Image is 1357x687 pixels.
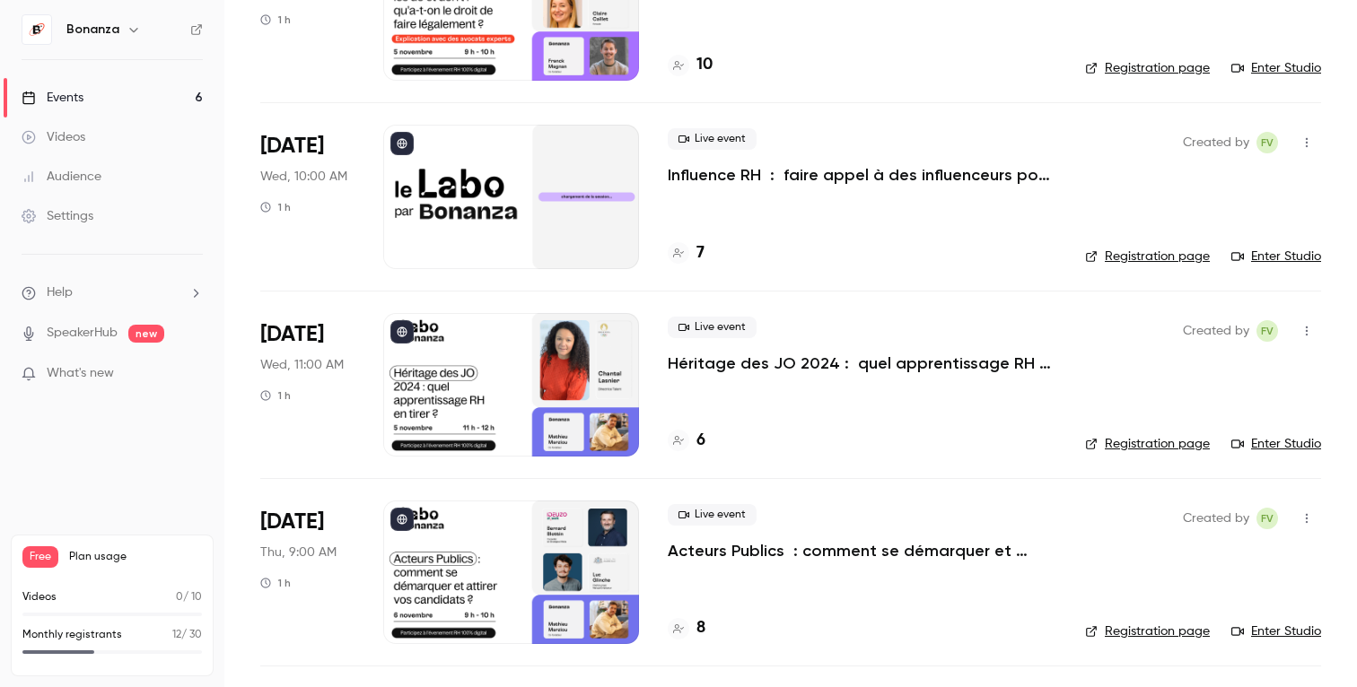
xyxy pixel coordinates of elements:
span: Free [22,546,58,568]
a: Héritage des JO 2024 : quel apprentissage RH en tirer ? [668,352,1056,374]
span: Fabio Vilarinho [1256,508,1278,529]
span: FV [1261,132,1274,153]
span: [DATE] [260,320,324,349]
div: Nov 5 Wed, 10:00 AM (Europe/Paris) [260,125,355,268]
div: Nov 6 Thu, 9:00 AM (Europe/Paris) [260,500,355,644]
span: 12 [172,630,181,640]
div: 1 h [260,388,291,403]
div: Nov 5 Wed, 11:00 AM (Europe/Paris) [260,313,355,457]
a: Registration page [1085,59,1210,77]
span: Fabio Vilarinho [1256,132,1278,153]
div: Settings [22,207,93,225]
div: Events [22,89,83,107]
span: [DATE] [260,132,324,161]
a: Registration page [1085,622,1210,640]
a: SpeakerHub [47,324,118,343]
p: Videos [22,589,57,605]
span: Fabio Vilarinho [1256,320,1278,342]
a: Enter Studio [1231,248,1321,265]
div: 1 h [260,13,291,27]
div: Audience [22,168,101,186]
span: Live event [668,128,757,150]
a: Registration page [1085,248,1210,265]
iframe: Noticeable Trigger [181,366,203,382]
span: What's new [47,364,114,383]
a: Enter Studio [1231,622,1321,640]
span: Help [47,283,73,302]
span: Live event [668,504,757,526]
span: Wed, 11:00 AM [260,356,344,374]
a: Enter Studio [1231,435,1321,453]
a: Acteurs Publics : comment se démarquer et attirer vos candidats ? [668,540,1056,561]
span: FV [1261,320,1274,342]
a: Registration page [1085,435,1210,453]
a: Influence RH : faire appel à des influenceurs pour vos recrutements ? [668,164,1056,186]
div: Videos [22,128,85,146]
span: 0 [176,592,183,603]
span: Created by [1183,320,1249,342]
span: Created by [1183,132,1249,153]
h6: Bonanza [66,21,119,39]
span: FV [1261,508,1274,529]
span: Thu, 9:00 AM [260,544,337,561]
span: Wed, 10:00 AM [260,168,347,186]
p: / 10 [176,589,202,605]
p: / 30 [172,627,202,643]
a: 10 [668,53,713,77]
span: Created by [1183,508,1249,529]
p: Monthly registrants [22,627,122,643]
a: 8 [668,616,705,640]
span: [DATE] [260,508,324,536]
h4: 6 [696,429,705,453]
span: Plan usage [69,550,202,564]
a: Enter Studio [1231,59,1321,77]
a: 6 [668,429,705,453]
div: 1 h [260,576,291,590]
h4: 10 [696,53,713,77]
h4: 7 [696,241,705,265]
span: new [128,325,164,343]
span: Live event [668,317,757,338]
h4: 8 [696,616,705,640]
li: help-dropdown-opener [22,283,203,302]
img: Bonanza [22,15,51,44]
a: 7 [668,241,705,265]
div: 1 h [260,200,291,214]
